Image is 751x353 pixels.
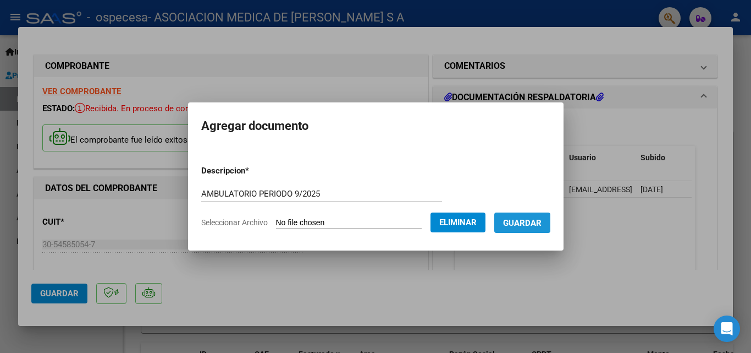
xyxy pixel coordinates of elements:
span: Eliminar [439,218,477,227]
button: Guardar [494,213,550,233]
h2: Agregar documento [201,116,550,137]
p: Descripcion [201,165,306,177]
span: Seleccionar Archivo [201,218,268,227]
span: Guardar [503,218,542,228]
button: Eliminar [430,213,485,232]
div: Open Intercom Messenger [714,316,740,342]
